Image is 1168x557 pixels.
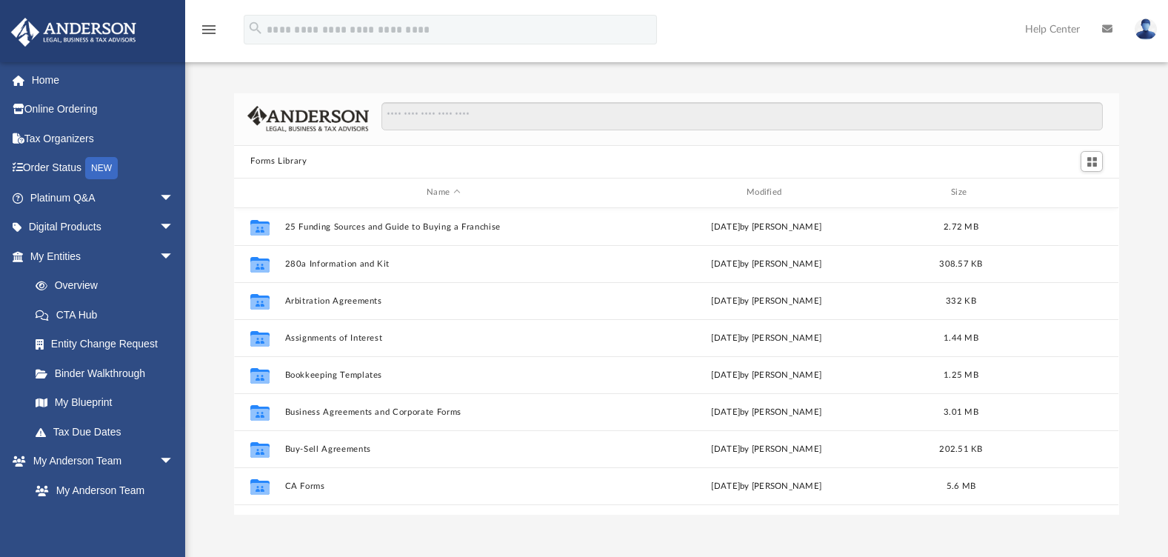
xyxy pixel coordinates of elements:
span: arrow_drop_down [159,183,189,213]
input: Search files and folders [381,102,1103,130]
a: Online Ordering [10,95,196,124]
div: [DATE] by [PERSON_NAME] [608,220,925,233]
button: Buy-Sell Agreements [285,444,602,454]
img: Anderson Advisors Platinum Portal [7,18,141,47]
div: [DATE] by [PERSON_NAME] [608,405,925,418]
a: Tax Due Dates [21,417,196,447]
a: My Anderson Teamarrow_drop_down [10,447,189,476]
button: CA Forms [285,481,602,491]
div: NEW [85,157,118,179]
a: My Anderson Team [21,476,181,505]
button: Forms Library [250,155,307,168]
div: [DATE] by [PERSON_NAME] [608,442,925,456]
span: 332 KB [947,296,977,304]
span: 202.51 KB [940,444,983,453]
div: id [241,186,278,199]
div: id [998,186,1101,199]
a: Home [10,65,196,95]
button: Assignments of Interest [285,333,602,343]
span: 308.57 KB [940,259,983,267]
a: Anderson System [21,505,189,535]
div: [DATE] by [PERSON_NAME] [608,294,925,307]
div: Modified [608,186,925,199]
button: Arbitration Agreements [285,296,602,306]
a: Binder Walkthrough [21,358,196,388]
button: Bookkeeping Templates [285,370,602,380]
a: menu [200,28,218,39]
span: 5.6 MB [947,481,976,490]
span: 2.72 MB [944,222,978,230]
button: Switch to Grid View [1081,151,1103,172]
a: Entity Change Request [21,330,196,359]
button: 25 Funding Sources and Guide to Buying a Franchise [285,222,602,232]
span: 1.44 MB [944,333,978,341]
button: 280a Information and Kit [285,259,602,269]
div: [DATE] by [PERSON_NAME] [608,257,925,270]
img: User Pic [1135,19,1157,40]
span: 3.01 MB [944,407,978,416]
i: search [247,20,264,36]
a: Overview [21,271,196,301]
div: Name [284,186,601,199]
div: grid [234,208,1118,515]
button: Business Agreements and Corporate Forms [285,407,602,417]
a: Platinum Q&Aarrow_drop_down [10,183,196,213]
i: menu [200,21,218,39]
a: CTA Hub [21,300,196,330]
span: arrow_drop_down [159,447,189,477]
a: Digital Productsarrow_drop_down [10,213,196,242]
div: [DATE] by [PERSON_NAME] [608,479,925,493]
a: My Blueprint [21,388,189,418]
a: Order StatusNEW [10,153,196,184]
span: arrow_drop_down [159,213,189,243]
a: Tax Organizers [10,124,196,153]
span: arrow_drop_down [159,241,189,272]
a: My Entitiesarrow_drop_down [10,241,196,271]
div: Size [932,186,991,199]
div: [DATE] by [PERSON_NAME] [608,331,925,344]
span: 1.25 MB [944,370,978,378]
div: [DATE] by [PERSON_NAME] [608,368,925,381]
